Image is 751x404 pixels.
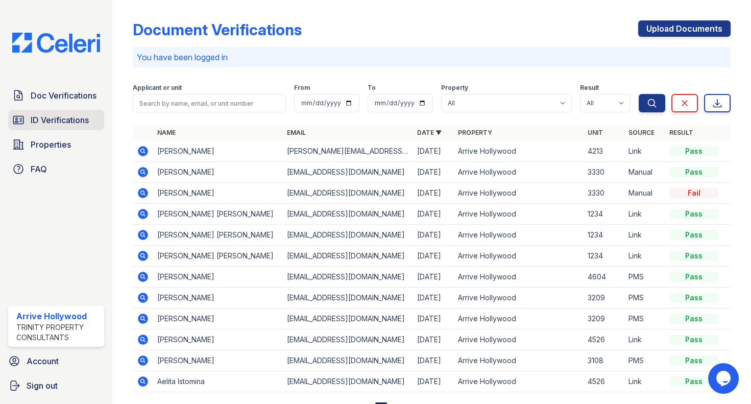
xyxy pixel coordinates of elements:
[27,355,59,367] span: Account
[454,141,584,162] td: Arrive Hollywood
[708,363,741,394] iframe: chat widget
[413,204,454,225] td: [DATE]
[624,204,665,225] td: Link
[153,183,283,204] td: [PERSON_NAME]
[669,188,718,198] div: Fail
[368,84,376,92] label: To
[137,51,726,63] p: You have been logged in
[454,183,584,204] td: Arrive Hollywood
[669,230,718,240] div: Pass
[413,329,454,350] td: [DATE]
[8,110,104,130] a: ID Verifications
[413,225,454,246] td: [DATE]
[133,84,182,92] label: Applicant or unit
[669,376,718,387] div: Pass
[454,225,584,246] td: Arrive Hollywood
[153,225,283,246] td: [PERSON_NAME] [PERSON_NAME]
[283,183,413,204] td: [EMAIL_ADDRESS][DOMAIN_NAME]
[413,288,454,308] td: [DATE]
[458,129,492,136] a: Property
[413,371,454,392] td: [DATE]
[283,329,413,350] td: [EMAIL_ADDRESS][DOMAIN_NAME]
[454,308,584,329] td: Arrive Hollywood
[624,141,665,162] td: Link
[669,335,718,345] div: Pass
[669,251,718,261] div: Pass
[454,288,584,308] td: Arrive Hollywood
[624,288,665,308] td: PMS
[580,84,599,92] label: Result
[153,350,283,371] td: [PERSON_NAME]
[31,163,47,175] span: FAQ
[454,162,584,183] td: Arrive Hollywood
[8,134,104,155] a: Properties
[4,351,108,371] a: Account
[454,350,584,371] td: Arrive Hollywood
[153,371,283,392] td: Aelita Istomina
[584,183,624,204] td: 3330
[31,114,89,126] span: ID Verifications
[283,371,413,392] td: [EMAIL_ADDRESS][DOMAIN_NAME]
[669,209,718,219] div: Pass
[4,33,108,53] img: CE_Logo_Blue-a8612792a0a2168367f1c8372b55b34899dd931a85d93a1a3d3e32e68fde9ad4.png
[31,138,71,151] span: Properties
[153,162,283,183] td: [PERSON_NAME]
[283,308,413,329] td: [EMAIL_ADDRESS][DOMAIN_NAME]
[283,288,413,308] td: [EMAIL_ADDRESS][DOMAIN_NAME]
[669,314,718,324] div: Pass
[4,375,108,396] a: Sign out
[133,20,302,39] div: Document Verifications
[584,350,624,371] td: 3108
[16,322,100,343] div: Trinity Property Consultants
[283,267,413,288] td: [EMAIL_ADDRESS][DOMAIN_NAME]
[669,355,718,366] div: Pass
[27,379,58,392] span: Sign out
[454,371,584,392] td: Arrive Hollywood
[584,288,624,308] td: 3209
[624,371,665,392] td: Link
[624,267,665,288] td: PMS
[584,267,624,288] td: 4604
[624,183,665,204] td: Manual
[283,350,413,371] td: [EMAIL_ADDRESS][DOMAIN_NAME]
[441,84,468,92] label: Property
[454,246,584,267] td: Arrive Hollywood
[153,204,283,225] td: [PERSON_NAME] [PERSON_NAME]
[669,293,718,303] div: Pass
[153,308,283,329] td: [PERSON_NAME]
[413,162,454,183] td: [DATE]
[16,310,100,322] div: Arrive Hollywood
[287,129,306,136] a: Email
[669,146,718,156] div: Pass
[413,183,454,204] td: [DATE]
[8,85,104,106] a: Doc Verifications
[413,350,454,371] td: [DATE]
[454,204,584,225] td: Arrive Hollywood
[283,141,413,162] td: [PERSON_NAME][EMAIL_ADDRESS][PERSON_NAME][DOMAIN_NAME]
[638,20,731,37] a: Upload Documents
[153,288,283,308] td: [PERSON_NAME]
[628,129,655,136] a: Source
[584,225,624,246] td: 1234
[454,267,584,288] td: Arrive Hollywood
[133,94,286,112] input: Search by name, email, or unit number
[624,329,665,350] td: Link
[283,204,413,225] td: [EMAIL_ADDRESS][DOMAIN_NAME]
[417,129,442,136] a: Date ▼
[669,167,718,177] div: Pass
[413,141,454,162] td: [DATE]
[153,267,283,288] td: [PERSON_NAME]
[157,129,176,136] a: Name
[624,308,665,329] td: PMS
[413,267,454,288] td: [DATE]
[283,246,413,267] td: [EMAIL_ADDRESS][DOMAIN_NAME]
[584,204,624,225] td: 1234
[153,329,283,350] td: [PERSON_NAME]
[153,141,283,162] td: [PERSON_NAME]
[283,225,413,246] td: [EMAIL_ADDRESS][DOMAIN_NAME]
[584,162,624,183] td: 3330
[584,329,624,350] td: 4526
[588,129,603,136] a: Unit
[153,246,283,267] td: [PERSON_NAME] [PERSON_NAME]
